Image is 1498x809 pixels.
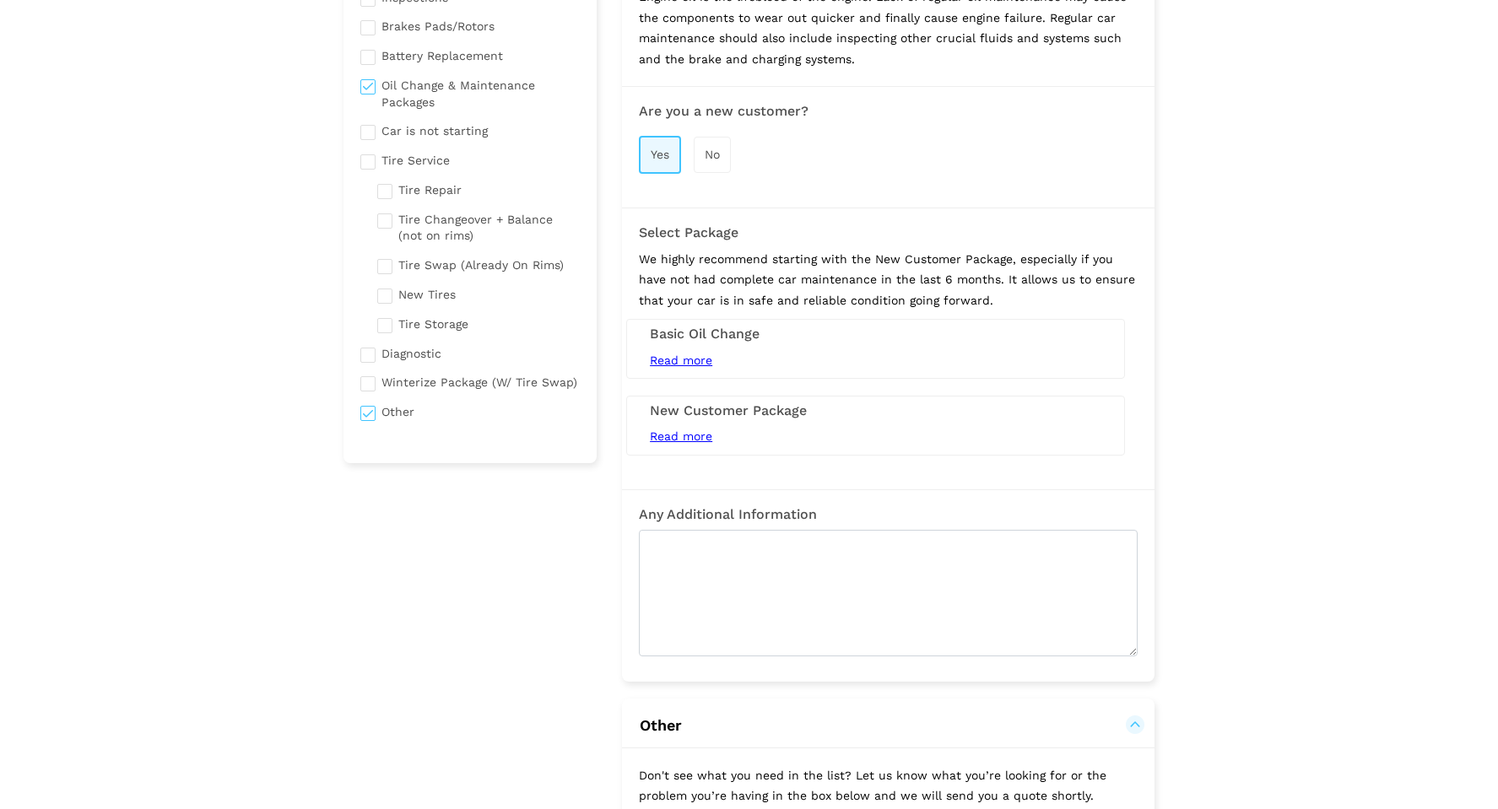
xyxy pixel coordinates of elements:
span: Read more [650,429,712,443]
h3: Basic Oil Change [650,326,1101,342]
span: No [705,148,720,161]
button: Other [639,715,1138,736]
span: Yes [651,148,669,161]
span: Read more [650,353,712,367]
h3: Select Package [639,225,1138,240]
h3: Are you a new customer? [639,104,808,119]
h3: Any Additional Information [639,507,1138,522]
p: We highly recommend starting with the New Customer Package, especially if you have not had comple... [639,249,1138,311]
h3: New Customer Package [650,403,1101,418]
